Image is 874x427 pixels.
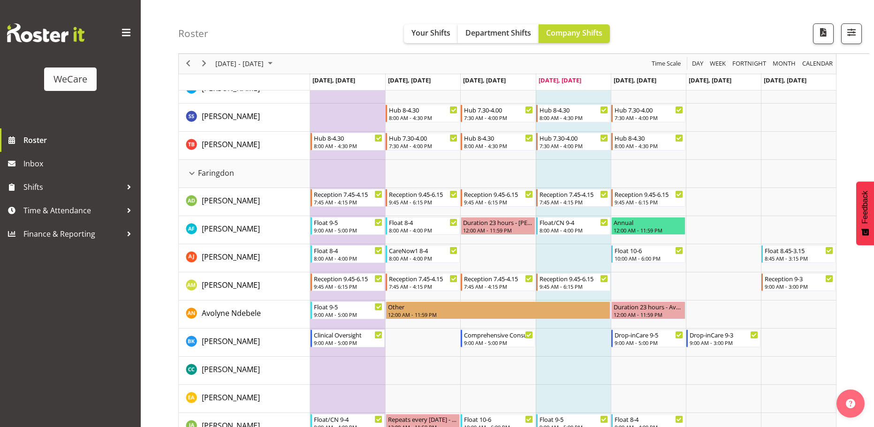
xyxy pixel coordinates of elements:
[202,195,260,206] span: [PERSON_NAME]
[388,76,431,84] span: [DATE], [DATE]
[539,76,581,84] span: [DATE], [DATE]
[314,311,382,318] div: 9:00 AM - 5:00 PM
[182,58,195,70] button: Previous
[615,189,683,199] div: Reception 9.45-6.15
[614,217,683,227] div: Annual
[765,246,833,255] div: Float 8.45-3.15
[611,330,685,347] div: Brian Ko"s event - Drop-inCare 9-5 Begin From Friday, September 26, 2025 at 9:00:00 AM GMT+12:00 ...
[314,198,382,206] div: 7:45 AM - 4:15 PM
[540,414,608,424] div: Float 9-5
[389,255,457,262] div: 8:00 AM - 4:00 PM
[540,142,608,150] div: 7:30 AM - 4:00 PM
[772,58,797,70] span: Month
[311,273,385,291] div: Antonia Mao"s event - Reception 9.45-6.15 Begin From Monday, September 22, 2025 at 9:45:00 AM GMT...
[709,58,727,70] span: Week
[179,300,310,329] td: Avolyne Ndebele resource
[464,283,532,290] div: 7:45 AM - 4:15 PM
[386,133,460,150] div: Tyla Boyd"s event - Hub 7.30-4.00 Begin From Tuesday, September 23, 2025 at 7:30:00 AM GMT+12:00 ...
[464,274,532,283] div: Reception 7.45-4.15
[202,279,260,291] a: [PERSON_NAME]
[614,302,683,311] div: Duration 23 hours - Avolyne Ndebele
[686,330,760,347] div: Brian Ko"s event - Drop-inCare 9-3 Begin From Saturday, September 27, 2025 at 9:00:00 AM GMT+12:0...
[23,133,136,147] span: Roster
[615,133,683,142] div: Hub 8-4.30
[314,330,382,339] div: Clinical Oversight
[314,226,382,234] div: 9:00 AM - 5:00 PM
[314,217,382,227] div: Float 9-5
[464,114,532,121] div: 7:30 AM - 4:00 PM
[615,114,683,121] div: 7:30 AM - 4:00 PM
[202,252,260,262] span: [PERSON_NAME]
[314,339,382,346] div: 9:00 AM - 5:00 PM
[536,273,610,291] div: Antonia Mao"s event - Reception 9.45-6.15 Begin From Thursday, September 25, 2025 at 9:45:00 AM G...
[615,255,683,262] div: 10:00 AM - 6:00 PM
[202,195,260,206] a: [PERSON_NAME]
[389,189,457,199] div: Reception 9.45-6.15
[861,191,869,224] span: Feedback
[311,301,385,319] div: Avolyne Ndebele"s event - Float 9-5 Begin From Monday, September 22, 2025 at 9:00:00 AM GMT+12:00...
[540,189,608,199] div: Reception 7.45-4.15
[198,58,211,70] button: Next
[202,392,260,403] span: [PERSON_NAME]
[540,274,608,283] div: Reception 9.45-6.15
[179,216,310,244] td: Alex Ferguson resource
[801,58,835,70] button: Month
[708,58,728,70] button: Timeline Week
[540,226,608,234] div: 8:00 AM - 4:00 PM
[198,167,234,179] span: Faringdon
[202,139,260,150] a: [PERSON_NAME]
[611,245,685,263] div: Amy Johannsen"s event - Float 10-6 Begin From Friday, September 26, 2025 at 10:00:00 AM GMT+12:00...
[614,311,683,318] div: 12:00 AM - 11:59 PM
[179,188,310,216] td: Aleea Devenport resource
[765,283,833,290] div: 9:00 AM - 3:00 PM
[540,114,608,121] div: 8:00 AM - 4:30 PM
[23,203,122,217] span: Time & Attendance
[386,245,460,263] div: Amy Johannsen"s event - CareNow1 8-4 Begin From Tuesday, September 23, 2025 at 8:00:00 AM GMT+12:...
[388,302,608,311] div: Other
[461,330,535,347] div: Brian Ko"s event - Comprehensive Consult 9-5 Begin From Wednesday, September 24, 2025 at 9:00:00 ...
[615,339,683,346] div: 9:00 AM - 5:00 PM
[463,76,506,84] span: [DATE], [DATE]
[611,217,685,235] div: Alex Ferguson"s event - Annual Begin From Friday, September 26, 2025 at 12:00:00 AM GMT+12:00 End...
[389,274,457,283] div: Reception 7.45-4.15
[314,142,382,150] div: 8:00 AM - 4:30 PM
[540,217,608,227] div: Float/CN 9-4
[314,414,382,424] div: Float/CN 9-4
[689,76,731,84] span: [DATE], [DATE]
[615,105,683,114] div: Hub 7.30-4.00
[615,414,683,424] div: Float 8-4
[611,301,685,319] div: Avolyne Ndebele"s event - Duration 23 hours - Avolyne Ndebele Begin From Friday, September 26, 20...
[461,217,535,235] div: Alex Ferguson"s event - Duration 23 hours - Alex Ferguson Begin From Wednesday, September 24, 202...
[614,226,683,234] div: 12:00 AM - 11:59 PM
[464,133,532,142] div: Hub 8-4.30
[731,58,768,70] button: Fortnight
[389,198,457,206] div: 9:45 AM - 6:15 PM
[386,217,460,235] div: Alex Ferguson"s event - Float 8-4 Begin From Tuesday, September 23, 2025 at 8:00:00 AM GMT+12:00 ...
[314,189,382,199] div: Reception 7.45-4.15
[179,329,310,357] td: Brian Ko resource
[690,339,758,346] div: 9:00 AM - 3:00 PM
[615,198,683,206] div: 9:45 AM - 6:15 PM
[53,72,87,86] div: WeCare
[311,217,385,235] div: Alex Ferguson"s event - Float 9-5 Begin From Monday, September 22, 2025 at 9:00:00 AM GMT+12:00 E...
[536,189,610,207] div: Aleea Devenport"s event - Reception 7.45-4.15 Begin From Thursday, September 25, 2025 at 7:45:00 ...
[202,364,260,375] a: [PERSON_NAME]
[180,54,196,74] div: previous period
[539,24,610,43] button: Company Shifts
[651,58,682,70] span: Time Scale
[214,58,265,70] span: [DATE] - [DATE]
[611,189,685,207] div: Aleea Devenport"s event - Reception 9.45-6.15 Begin From Friday, September 26, 2025 at 9:45:00 AM...
[765,274,833,283] div: Reception 9-3
[461,133,535,150] div: Tyla Boyd"s event - Hub 8-4.30 Begin From Wednesday, September 24, 2025 at 8:00:00 AM GMT+12:00 E...
[389,217,457,227] div: Float 8-4
[7,23,84,42] img: Rosterit website logo
[540,105,608,114] div: Hub 8-4.30
[23,157,136,171] span: Inbox
[202,336,260,346] span: [PERSON_NAME]
[536,133,610,150] div: Tyla Boyd"s event - Hub 7.30-4.00 Begin From Thursday, September 25, 2025 at 7:30:00 AM GMT+12:00...
[202,307,261,319] a: Avolyne Ndebele
[461,273,535,291] div: Antonia Mao"s event - Reception 7.45-4.15 Begin From Wednesday, September 24, 2025 at 7:45:00 AM ...
[846,399,855,408] img: help-xxl-2.png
